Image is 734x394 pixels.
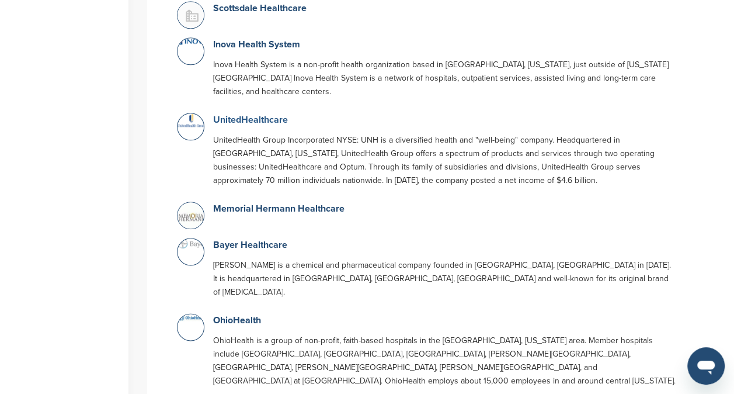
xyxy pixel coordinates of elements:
p: UnitedHealth Group Incorporated NYSE: UNH is a diversified health and "well-being" company. Headq... [213,133,676,187]
p: Inova Health System is a non-profit health organization based in [GEOGRAPHIC_DATA], [US_STATE], j... [213,58,676,98]
a: Bayer Healthcare [213,239,287,251]
iframe: Button to launch messaging window [687,347,725,385]
img: Data [178,113,207,127]
img: Imgres 1 [178,202,207,231]
a: Memorial Hermann Healthcare [213,203,345,215]
img: Buildingmissing [178,2,207,31]
a: UnitedHealthcare [213,114,288,126]
img: Data [178,38,207,44]
p: OhioHealth is a group of non-profit, faith-based hospitals in the [GEOGRAPHIC_DATA], [US_STATE] a... [213,334,676,388]
a: Inova Health System [213,39,300,50]
img: Open uri20141112 50798 1dw1l3m [178,239,207,248]
p: [PERSON_NAME] is a chemical and pharmaceutical company founded in [GEOGRAPHIC_DATA], [GEOGRAPHIC_... [213,258,676,299]
a: Scottsdale Healthcare [213,2,307,14]
img: Open uri20141112 50798 x7kyqi [178,314,207,321]
a: OhioHealth [213,314,261,326]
